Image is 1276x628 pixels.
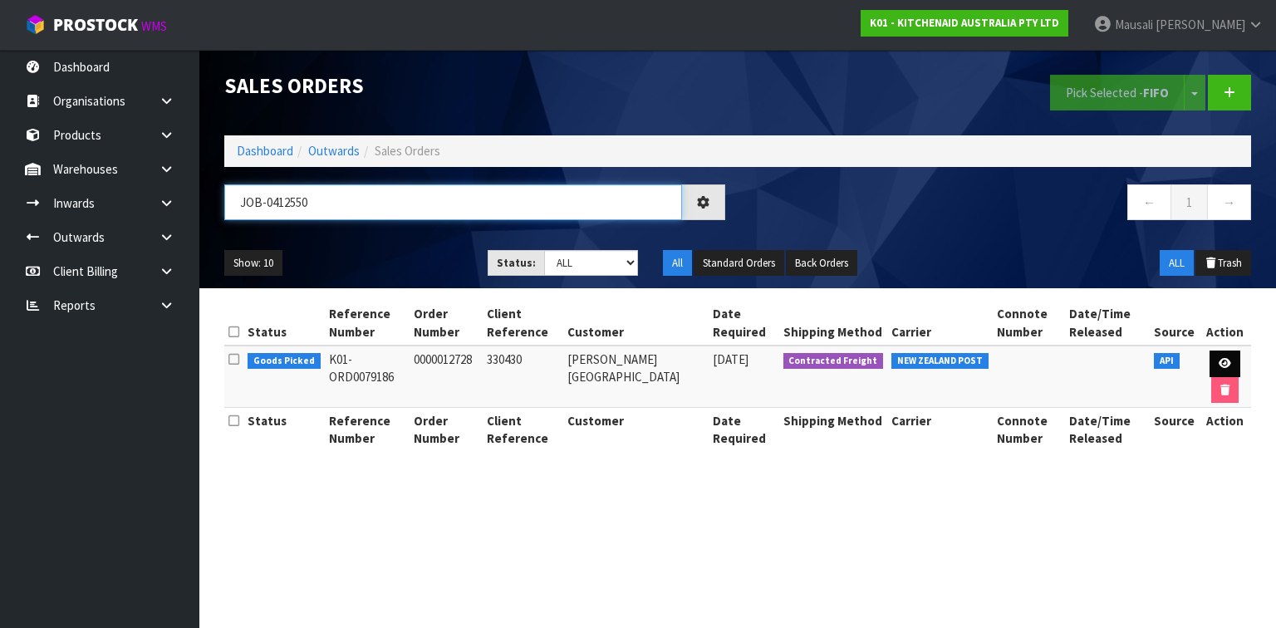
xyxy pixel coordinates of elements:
span: NEW ZEALAND POST [891,353,989,370]
th: Shipping Method [779,408,888,452]
th: Date Required [709,301,778,346]
a: → [1207,184,1251,220]
button: ALL [1160,250,1194,277]
img: cube-alt.png [25,14,46,35]
strong: FIFO [1143,85,1169,101]
a: K01 - KITCHENAID AUSTRALIA PTY LTD [861,10,1068,37]
input: Search sales orders [224,184,682,220]
strong: K01 - KITCHENAID AUSTRALIA PTY LTD [870,16,1059,30]
th: Order Number [410,301,483,346]
th: Reference Number [325,301,410,346]
span: Mausali [1115,17,1153,32]
span: [PERSON_NAME] [1156,17,1245,32]
th: Reference Number [325,408,410,452]
th: Carrier [887,408,993,452]
th: Date Required [709,408,778,452]
th: Order Number [410,408,483,452]
button: All [663,250,692,277]
span: Goods Picked [248,353,321,370]
button: Trash [1195,250,1251,277]
span: [DATE] [713,351,748,367]
a: Dashboard [237,143,293,159]
th: Action [1199,408,1251,452]
td: [PERSON_NAME] [GEOGRAPHIC_DATA] [563,346,709,408]
td: K01-ORD0079186 [325,346,410,408]
a: ← [1127,184,1171,220]
span: API [1154,353,1180,370]
th: Shipping Method [779,301,888,346]
span: Contracted Freight [783,353,884,370]
strong: Status: [497,256,536,270]
th: Customer [563,408,709,452]
a: Outwards [308,143,360,159]
button: Standard Orders [694,250,784,277]
nav: Page navigation [750,184,1251,225]
th: Date/Time Released [1065,301,1151,346]
th: Client Reference [483,408,562,452]
span: ProStock [53,14,138,36]
th: Action [1199,301,1251,346]
th: Source [1150,301,1199,346]
h1: Sales Orders [224,75,725,97]
th: Connote Number [993,301,1065,346]
button: Pick Selected -FIFO [1050,75,1185,110]
th: Client Reference [483,301,562,346]
th: Date/Time Released [1065,408,1151,452]
button: Back Orders [786,250,857,277]
td: 330430 [483,346,562,408]
button: Show: 10 [224,250,282,277]
small: WMS [141,18,167,34]
th: Carrier [887,301,993,346]
th: Customer [563,301,709,346]
a: 1 [1170,184,1208,220]
span: Sales Orders [375,143,440,159]
td: 0000012728 [410,346,483,408]
th: Connote Number [993,408,1065,452]
th: Status [243,408,325,452]
th: Source [1150,408,1199,452]
th: Status [243,301,325,346]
